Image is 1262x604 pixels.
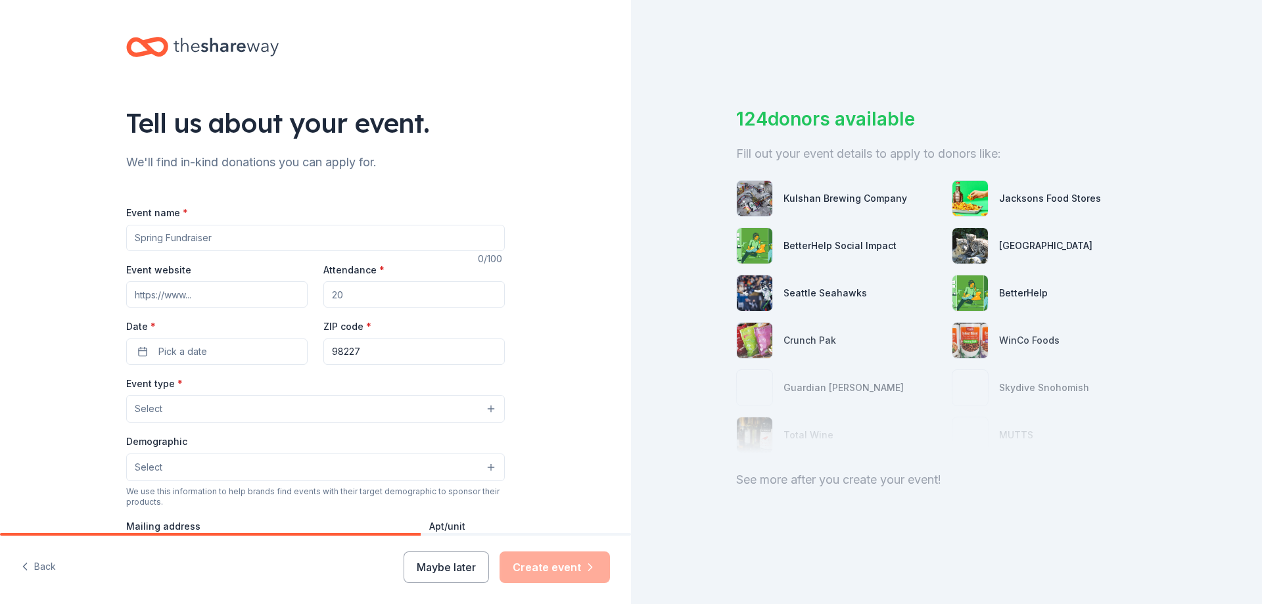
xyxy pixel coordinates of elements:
[158,344,207,360] span: Pick a date
[135,401,162,417] span: Select
[126,281,308,308] input: https://www...
[952,181,988,216] img: photo for Jacksons Food Stores
[736,105,1157,133] div: 124 donors available
[126,377,183,390] label: Event type
[783,191,907,206] div: Kulshan Brewing Company
[126,206,188,220] label: Event name
[478,251,505,267] div: 0 /100
[783,238,897,254] div: BetterHelp Social Impact
[126,225,505,251] input: Spring Fundraiser
[126,264,191,277] label: Event website
[323,338,505,365] input: 12345 (U.S. only)
[737,228,772,264] img: photo for BetterHelp Social Impact
[126,395,505,423] button: Select
[21,553,56,581] button: Back
[126,105,505,141] div: Tell us about your event.
[999,285,1048,301] div: BetterHelp
[404,551,489,583] button: Maybe later
[736,143,1157,164] div: Fill out your event details to apply to donors like:
[135,459,162,475] span: Select
[126,338,308,365] button: Pick a date
[736,469,1157,490] div: See more after you create your event!
[783,285,867,301] div: Seattle Seahawks
[323,320,371,333] label: ZIP code
[126,320,308,333] label: Date
[126,520,200,533] label: Mailing address
[323,264,385,277] label: Attendance
[952,275,988,311] img: photo for BetterHelp
[126,453,505,481] button: Select
[737,181,772,216] img: photo for Kulshan Brewing Company
[323,281,505,308] input: 20
[126,486,505,507] div: We use this information to help brands find events with their target demographic to sponsor their...
[999,191,1101,206] div: Jacksons Food Stores
[999,238,1092,254] div: [GEOGRAPHIC_DATA]
[126,435,187,448] label: Demographic
[429,520,465,533] label: Apt/unit
[737,275,772,311] img: photo for Seattle Seahawks
[126,152,505,173] div: We'll find in-kind donations you can apply for.
[952,228,988,264] img: photo for Woodland Park Zoo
